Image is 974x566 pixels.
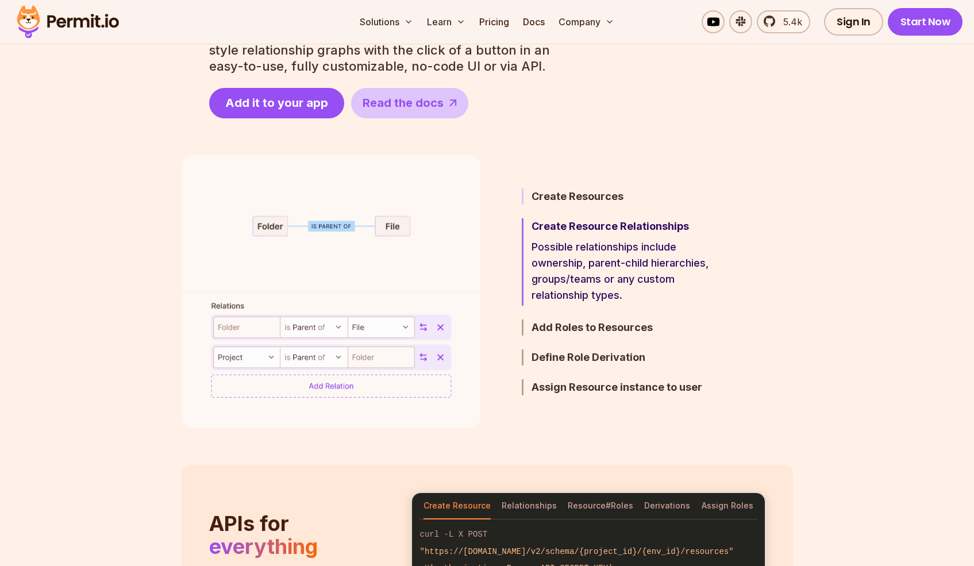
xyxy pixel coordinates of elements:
h3: Add Roles to Resources [532,319,732,336]
button: Company [554,10,619,33]
h3: Define Role Derivation [532,349,732,365]
span: "https://[DOMAIN_NAME]/v2/schema/{project_id}/{env_id}/resources" [420,547,734,556]
a: Pricing [475,10,514,33]
a: 5.4k [757,10,810,33]
img: Permit logo [11,2,124,41]
button: Relationships [502,493,557,519]
button: Resource#Roles [568,493,633,519]
h3: Create Resources [532,188,732,205]
button: Define Role Derivation [522,349,732,365]
p: Possible relationships include ownership, parent-child hierarchies, groups/teams or any custom re... [532,239,732,303]
p: Create and manage complex style relationship graphs with the click of a button in an easy-to-use,... [209,26,571,74]
span: Read the docs [363,95,444,111]
button: Derivations [644,493,690,519]
code: curl -L X POST [412,526,765,543]
a: Docs [518,10,549,33]
button: Assign Resource instance to user [522,379,732,395]
span: everything [209,534,318,559]
button: Learn [422,10,470,33]
button: Solutions [355,10,418,33]
button: Assign Roles [702,493,753,519]
a: Add it to your app [209,88,344,118]
button: Add Roles to Resources [522,319,732,336]
a: Read the docs [351,88,468,118]
span: APIs for [209,511,289,536]
a: Start Now [888,8,963,36]
span: Add it to your app [225,95,328,111]
span: 5.4k [776,15,802,29]
h3: Create Resource Relationships [532,218,732,234]
button: Create Resources [522,188,732,205]
button: Create Resource [424,493,491,519]
a: Sign In [824,8,883,36]
h3: Assign Resource instance to user [532,379,732,395]
button: Create Resource RelationshipsPossible relationships include ownership, parent-child hierarchies, ... [522,218,732,306]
